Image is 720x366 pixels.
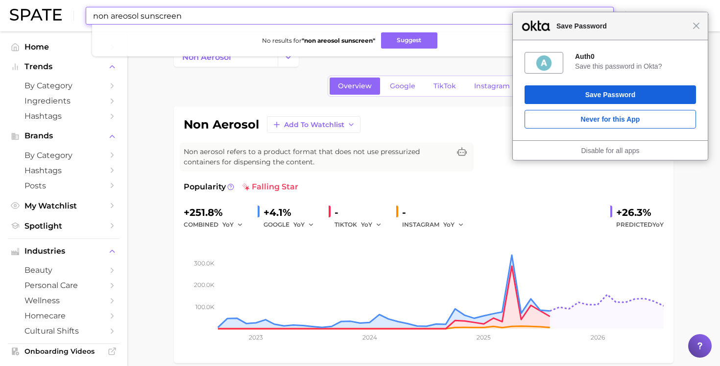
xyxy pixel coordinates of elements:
[575,52,696,61] div: Auth0
[293,220,305,229] span: YoY
[24,296,103,305] span: wellness
[335,205,388,220] div: -
[293,219,314,231] button: YoY
[184,181,226,193] span: Popularity
[8,148,120,163] a: by Category
[402,219,471,231] div: INSTAGRAM
[24,281,103,290] span: personal care
[278,47,299,67] button: Change Category
[8,198,120,213] a: My Watchlist
[8,244,120,259] button: Industries
[330,78,380,95] a: Overview
[525,85,696,104] button: Save Password
[24,326,103,336] span: cultural shifts
[24,347,103,356] span: Onboarding Videos
[24,42,103,52] span: Home
[8,278,120,293] a: personal care
[267,116,360,133] button: Add to Watchlist
[302,37,375,44] strong: " non areosol sunscreen "
[402,205,471,220] div: -
[361,219,382,231] button: YoY
[591,334,605,341] tspan: 2026
[242,181,298,193] span: falling star
[693,22,700,29] span: Close
[535,54,552,72] img: 9KuuM4AAAABklEQVQDAHKo1rMlNY8OAAAAAElFTkSuQmCC
[10,9,62,21] img: SPATE
[425,78,464,95] a: TikTok
[8,323,120,339] a: cultural shifts
[575,62,696,71] div: Save this password in Okta?
[174,47,278,67] a: non aerosol
[477,334,491,341] tspan: 2025
[8,218,120,234] a: Spotlight
[222,219,243,231] button: YoY
[249,334,263,341] tspan: 2023
[184,219,250,231] div: combined
[24,181,103,190] span: Posts
[338,82,372,90] span: Overview
[525,110,696,129] button: Never for this App
[335,219,388,231] div: TIKTOK
[24,311,103,320] span: homecare
[8,178,120,193] a: Posts
[184,147,450,167] span: Non aerosol refers to a product format that does not use pressurized containers for dispensing th...
[8,108,120,124] a: Hashtags
[8,39,120,54] a: Home
[24,201,103,210] span: My Watchlist
[24,62,103,71] span: Trends
[92,7,569,24] input: Search here for a brand, industry, or ingredient
[443,220,455,229] span: YoY
[242,183,250,191] img: falling star
[24,96,103,105] span: Ingredients
[579,11,607,21] span: Search
[24,247,103,256] span: Industries
[24,131,103,140] span: Brands
[222,220,234,229] span: YoY
[443,219,464,231] button: YoY
[8,93,120,108] a: Ingredients
[552,20,693,32] span: Save Password
[8,344,120,359] a: Onboarding Videos
[361,220,372,229] span: YoY
[362,334,377,341] tspan: 2024
[24,81,103,90] span: by Category
[581,147,639,155] a: Disable for all apps
[382,78,424,95] a: Google
[635,9,713,22] button: ShowUS Market
[24,111,103,121] span: Hashtags
[8,163,120,178] a: Hashtags
[390,82,415,90] span: Google
[466,78,518,95] a: Instagram
[8,59,120,74] button: Trends
[8,129,120,143] button: Brands
[8,78,120,93] a: by Category
[616,219,664,231] span: Predicted
[24,151,103,160] span: by Category
[284,121,344,129] span: Add to Watchlist
[264,205,321,220] div: +4.1%
[8,308,120,323] a: homecare
[24,265,103,275] span: beauty
[24,221,103,231] span: Spotlight
[8,262,120,278] a: beauty
[433,82,456,90] span: TikTok
[8,293,120,308] a: wellness
[184,119,259,131] h1: non aerosol
[264,219,321,231] div: GOOGLE
[474,82,510,90] span: Instagram
[616,205,664,220] div: +26.3%
[182,52,231,62] span: non aerosol
[262,37,375,44] span: No results for
[381,32,437,49] button: Suggest
[184,205,250,220] div: +251.8%
[24,166,103,175] span: Hashtags
[652,221,664,228] span: YoY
